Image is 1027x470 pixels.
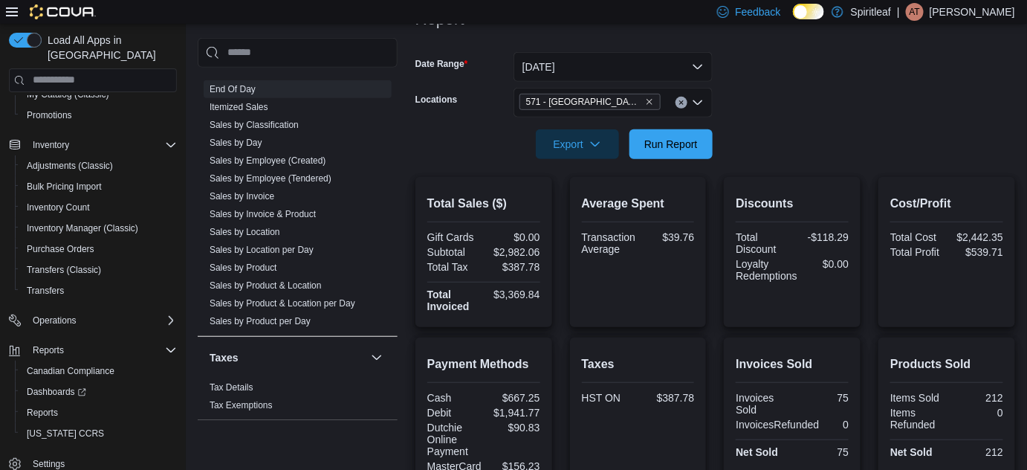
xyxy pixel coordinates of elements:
a: Adjustments (Classic) [21,157,119,175]
div: 212 [950,392,1003,404]
a: Canadian Compliance [21,362,120,380]
span: Transfers [21,282,177,300]
div: $667.25 [487,392,540,404]
button: Inventory Manager (Classic) [15,218,183,239]
div: Sales [198,80,398,335]
span: [US_STATE] CCRS [27,428,104,440]
div: $1,941.77 [487,407,540,419]
button: [US_STATE] CCRS [15,423,183,444]
div: -$118.29 [795,231,849,243]
button: Export [536,129,619,159]
a: Sales by Product per Day [210,315,311,326]
a: Itemized Sales [210,101,268,112]
span: Adjustments (Classic) [27,160,113,172]
h2: Average Spent [582,195,695,213]
span: Sales by Invoice & Product [210,207,316,219]
a: Sales by Location per Day [210,244,314,254]
input: Dark Mode [793,4,824,19]
button: Open list of options [692,97,704,109]
span: My Catalog (Classic) [27,88,109,100]
span: Tax Details [210,381,253,393]
div: Total Discount [736,231,789,255]
h2: Invoices Sold [736,355,849,373]
a: Tax Details [210,382,253,392]
div: 0 [950,407,1003,419]
a: Sales by Classification [210,119,299,129]
p: Spiritleaf [851,3,891,21]
div: Dutchie Online Payment [427,422,481,457]
div: Total Profit [890,246,944,258]
button: Run Report [629,129,713,159]
div: Items Sold [890,392,944,404]
button: Promotions [15,105,183,126]
span: Operations [33,315,77,326]
div: $387.78 [641,392,694,404]
div: Total Tax [427,261,481,273]
a: Dashboards [15,382,183,402]
span: Reports [27,407,58,419]
span: Sales by Day [210,136,262,148]
a: Promotions [21,106,78,124]
div: $0.00 [803,258,849,270]
a: Sales by Invoice [210,190,274,201]
h2: Products Sold [890,355,1003,373]
span: Washington CCRS [21,425,177,442]
span: Sales by Product & Location per Day [210,297,355,309]
a: Sales by Product & Location [210,280,322,290]
div: $539.71 [950,246,1003,258]
label: Date Range [415,58,468,70]
button: Reports [27,341,70,359]
div: Allen T [906,3,924,21]
div: 75 [795,392,849,404]
span: Operations [27,312,177,329]
a: Sales by Employee (Tendered) [210,173,331,183]
h2: Payment Methods [427,355,540,373]
label: Locations [415,94,458,106]
span: 571 - Spiritleaf Ontario St (Stratford) [519,94,661,110]
a: Bulk Pricing Import [21,178,108,196]
span: 571 - [GEOGRAPHIC_DATA] ([GEOGRAPHIC_DATA]) [526,94,642,109]
a: Sales by Day [210,137,262,147]
span: Reports [27,341,177,359]
span: Sales by Classification [210,118,299,130]
p: | [897,3,900,21]
span: Settings [33,458,65,470]
span: End Of Day [210,83,256,94]
div: Taxes [198,378,398,419]
span: Dashboards [21,383,177,401]
span: Canadian Compliance [27,365,114,377]
button: Transfers (Classic) [15,260,183,280]
div: Transaction Average [582,231,636,255]
span: Inventory Manager (Classic) [27,222,138,234]
button: My Catalog (Classic) [15,84,183,105]
div: Total Cost [890,231,944,243]
button: Taxes [368,348,386,366]
span: Adjustments (Classic) [21,157,177,175]
div: Invoices Sold [736,392,789,416]
button: Reports [3,340,183,361]
span: Sales by Product [210,261,277,273]
span: Bulk Pricing Import [27,181,102,193]
span: Promotions [21,106,177,124]
span: Inventory [27,136,177,154]
div: Gift Cards [427,231,481,243]
button: Canadian Compliance [15,361,183,382]
button: Transfers [15,280,183,301]
div: $0.00 [487,231,540,243]
a: Transfers [21,282,70,300]
div: 0 [825,419,849,431]
span: Canadian Compliance [21,362,177,380]
a: Sales by Product [210,262,277,272]
strong: Net Sold [736,446,778,458]
button: Inventory Count [15,197,183,218]
div: $2,442.35 [950,231,1003,243]
span: Reports [33,344,64,356]
span: Sales by Employee (Tendered) [210,172,331,184]
button: Inventory [3,135,183,155]
button: Taxes [210,350,365,364]
button: Operations [27,312,82,329]
h3: Taxes [210,350,239,364]
span: Sales by Location per Day [210,243,314,255]
button: Sales [368,50,386,68]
